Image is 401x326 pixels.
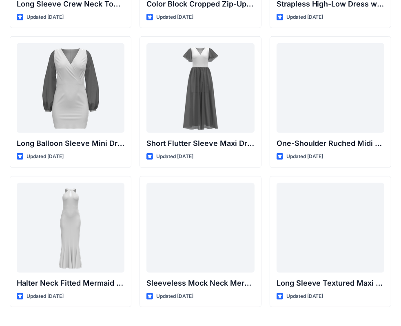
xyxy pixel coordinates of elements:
p: Long Balloon Sleeve Mini Dress with Wrap Bodice [17,138,124,149]
p: Long Sleeve Textured Maxi Dress with Feather Hem [277,278,384,289]
p: One-Shoulder Ruched Midi Dress with Slit [277,138,384,149]
p: Updated [DATE] [27,152,64,161]
p: Updated [DATE] [156,152,193,161]
a: Halter Neck Fitted Mermaid Gown with Keyhole Detail [17,183,124,273]
p: Updated [DATE] [156,13,193,22]
a: Long Balloon Sleeve Mini Dress with Wrap Bodice [17,43,124,133]
p: Updated [DATE] [286,292,323,301]
a: One-Shoulder Ruched Midi Dress with Slit [277,43,384,133]
p: Updated [DATE] [286,13,323,22]
p: Updated [DATE] [27,13,64,22]
a: Sleeveless Mock Neck Mermaid Gown [146,183,254,273]
p: Updated [DATE] [286,152,323,161]
a: Short Flutter Sleeve Maxi Dress with Contrast Bodice and Sheer Overlay [146,43,254,133]
p: Updated [DATE] [27,292,64,301]
p: Short Flutter Sleeve Maxi Dress with Contrast [PERSON_NAME] and [PERSON_NAME] [146,138,254,149]
p: Updated [DATE] [156,292,193,301]
p: Halter Neck Fitted Mermaid Gown with Keyhole Detail [17,278,124,289]
a: Long Sleeve Textured Maxi Dress with Feather Hem [277,183,384,273]
p: Sleeveless Mock Neck Mermaid Gown [146,278,254,289]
